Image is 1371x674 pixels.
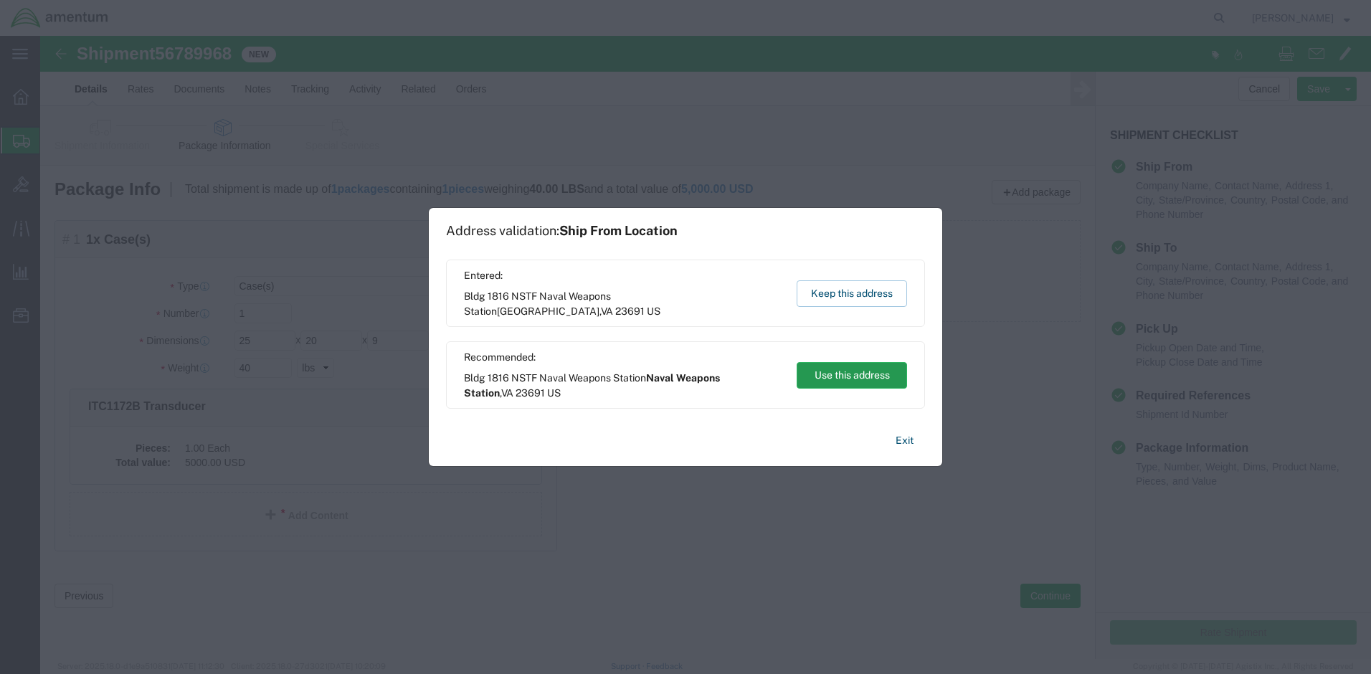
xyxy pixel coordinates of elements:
button: Exit [884,428,925,453]
span: 23691 [615,305,645,317]
span: VA [501,387,513,399]
span: Bldg 1816 NSTF Naval Weapons Station , [464,289,783,319]
span: 23691 [516,387,545,399]
span: VA [601,305,613,317]
span: [GEOGRAPHIC_DATA] [497,305,599,317]
span: Naval Weapons Station [464,372,720,399]
span: Ship From Location [559,223,678,238]
span: Bldg 1816 NSTF Naval Weapons Station , [464,371,783,401]
span: Recommended: [464,350,783,365]
span: Entered: [464,268,783,283]
button: Keep this address [797,280,907,307]
button: Use this address [797,362,907,389]
h1: Address validation: [446,223,678,239]
span: US [647,305,660,317]
span: US [547,387,561,399]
